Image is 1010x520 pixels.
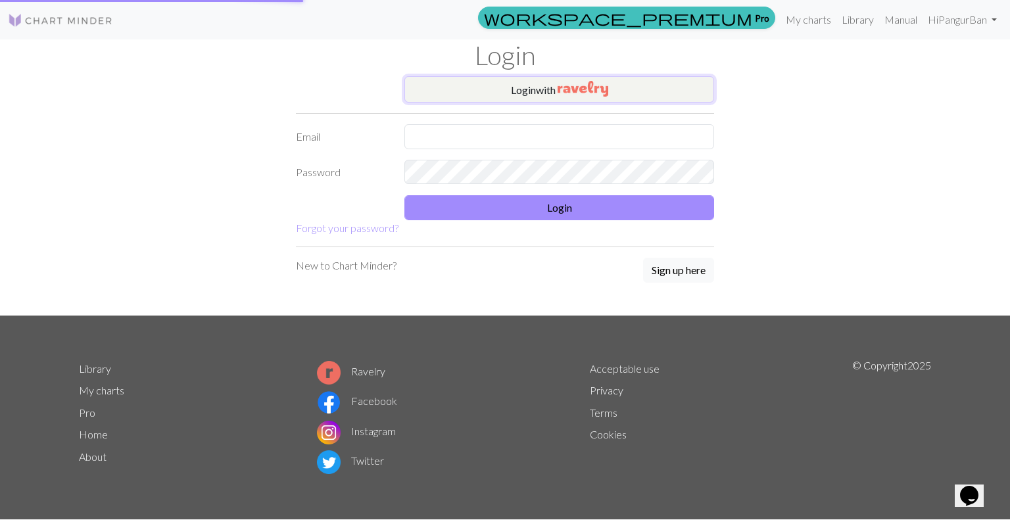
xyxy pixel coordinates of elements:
[484,9,752,27] span: workspace_premium
[317,454,384,467] a: Twitter
[558,81,608,97] img: Ravelry
[852,358,931,477] p: © Copyright 2025
[296,258,397,273] p: New to Chart Minder?
[317,425,396,437] a: Instagram
[478,7,775,29] a: Pro
[317,365,385,377] a: Ravelry
[79,450,107,463] a: About
[955,467,997,507] iframe: chat widget
[643,258,714,284] a: Sign up here
[590,384,623,396] a: Privacy
[590,406,617,419] a: Terms
[317,421,341,444] img: Instagram logo
[296,222,398,234] a: Forgot your password?
[288,160,397,185] label: Password
[79,362,111,375] a: Library
[404,76,714,103] button: Loginwith
[79,428,108,440] a: Home
[317,450,341,474] img: Twitter logo
[590,362,660,375] a: Acceptable use
[836,7,879,33] a: Library
[879,7,923,33] a: Manual
[317,390,341,414] img: Facebook logo
[781,7,836,33] a: My charts
[79,384,124,396] a: My charts
[288,124,397,149] label: Email
[923,7,1002,33] a: HiPangurBan
[317,361,341,385] img: Ravelry logo
[317,394,397,407] a: Facebook
[79,406,95,419] a: Pro
[71,39,939,71] h1: Login
[590,428,627,440] a: Cookies
[8,12,113,28] img: Logo
[404,195,714,220] button: Login
[643,258,714,283] button: Sign up here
